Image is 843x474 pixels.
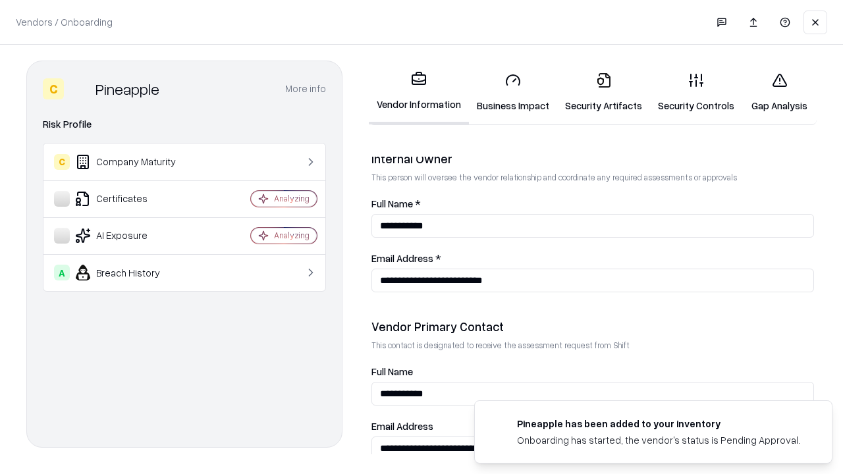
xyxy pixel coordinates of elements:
div: C [43,78,64,99]
label: Full Name * [371,199,814,209]
div: Breach History [54,265,211,280]
img: pineappleenergy.com [491,417,506,433]
label: Email Address * [371,253,814,263]
div: Pineapple [95,78,159,99]
div: AI Exposure [54,228,211,244]
div: Certificates [54,191,211,207]
a: Business Impact [469,62,557,123]
div: Risk Profile [43,117,326,132]
p: Vendors / Onboarding [16,15,113,29]
p: This contact is designated to receive the assessment request from Shift [371,340,814,351]
img: Pineapple [69,78,90,99]
div: C [54,154,70,170]
label: Email Address [371,421,814,431]
div: Vendor Primary Contact [371,319,814,334]
div: Analyzing [274,193,310,204]
div: Internal Owner [371,151,814,167]
p: This person will oversee the vendor relationship and coordinate any required assessments or appro... [371,172,814,183]
a: Security Controls [650,62,742,123]
div: Analyzing [274,230,310,241]
div: Pineapple has been added to your inventory [517,417,800,431]
a: Security Artifacts [557,62,650,123]
a: Vendor Information [369,61,469,124]
button: More info [285,77,326,101]
div: Company Maturity [54,154,211,170]
label: Full Name [371,367,814,377]
a: Gap Analysis [742,62,817,123]
div: A [54,265,70,280]
div: Onboarding has started, the vendor's status is Pending Approval. [517,433,800,447]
